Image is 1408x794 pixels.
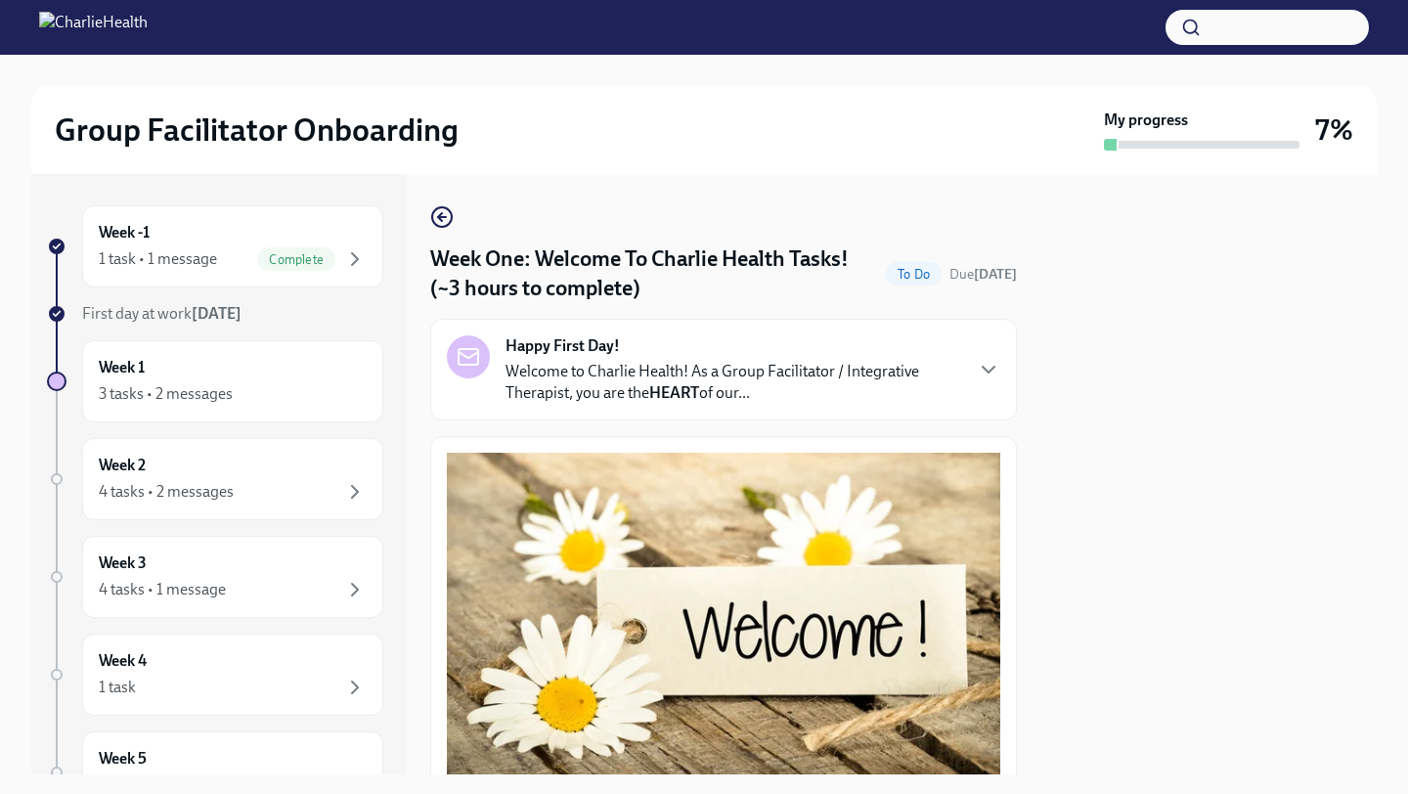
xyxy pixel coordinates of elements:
[649,383,699,402] strong: HEART
[99,383,233,405] div: 3 tasks • 2 messages
[99,222,150,243] h6: Week -1
[47,205,383,287] a: Week -11 task • 1 messageComplete
[99,650,147,672] h6: Week 4
[99,579,226,600] div: 4 tasks • 1 message
[257,252,335,267] span: Complete
[47,303,383,325] a: First day at work[DATE]
[47,438,383,520] a: Week 24 tasks • 2 messages
[506,335,620,357] strong: Happy First Day!
[55,110,459,150] h2: Group Facilitator Onboarding
[99,455,146,476] h6: Week 2
[430,244,878,303] h4: Week One: Welcome To Charlie Health Tasks! (~3 hours to complete)
[39,12,148,43] img: CharlieHealth
[47,634,383,716] a: Week 41 task
[99,357,145,378] h6: Week 1
[1104,110,1188,131] strong: My progress
[99,552,147,574] h6: Week 3
[949,266,1017,283] span: Due
[1315,112,1353,148] h3: 7%
[99,481,234,503] div: 4 tasks • 2 messages
[99,748,147,770] h6: Week 5
[974,266,1017,283] strong: [DATE]
[99,677,136,698] div: 1 task
[949,265,1017,284] span: September 15th, 2025 10:00
[99,248,217,270] div: 1 task • 1 message
[886,267,942,282] span: To Do
[47,340,383,422] a: Week 13 tasks • 2 messages
[192,304,242,323] strong: [DATE]
[82,304,242,323] span: First day at work
[447,453,1000,785] button: Zoom image
[47,536,383,618] a: Week 34 tasks • 1 message
[506,361,961,404] p: Welcome to Charlie Health! As a Group Facilitator / Integrative Therapist, you are the of our...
